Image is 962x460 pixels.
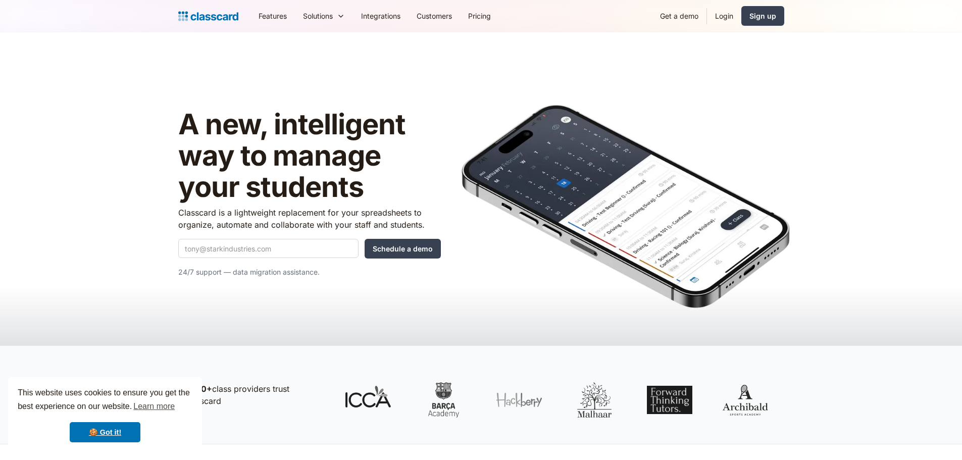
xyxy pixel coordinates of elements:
[178,207,441,231] p: Classcard is a lightweight replacement for your spreadsheets to organize, automate and collaborat...
[365,239,441,259] input: Schedule a demo
[132,399,176,414] a: learn more about cookies
[183,383,325,407] p: class providers trust Classcard
[409,5,460,27] a: Customers
[250,5,295,27] a: Features
[295,5,353,27] div: Solutions
[707,5,741,27] a: Login
[303,11,333,21] div: Solutions
[8,377,202,452] div: cookieconsent
[741,6,784,26] a: Sign up
[18,387,192,414] span: This website uses cookies to ensure you get the best experience on our website.
[178,9,238,23] a: Logo
[353,5,409,27] a: Integrations
[652,5,706,27] a: Get a demo
[178,239,441,259] form: Quick Demo Form
[749,11,776,21] div: Sign up
[178,239,359,258] input: tony@starkindustries.com
[460,5,499,27] a: Pricing
[178,266,441,278] p: 24/7 support — data migration assistance.
[178,109,441,202] h1: A new, intelligent way to manage your students
[70,422,140,442] a: dismiss cookie message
